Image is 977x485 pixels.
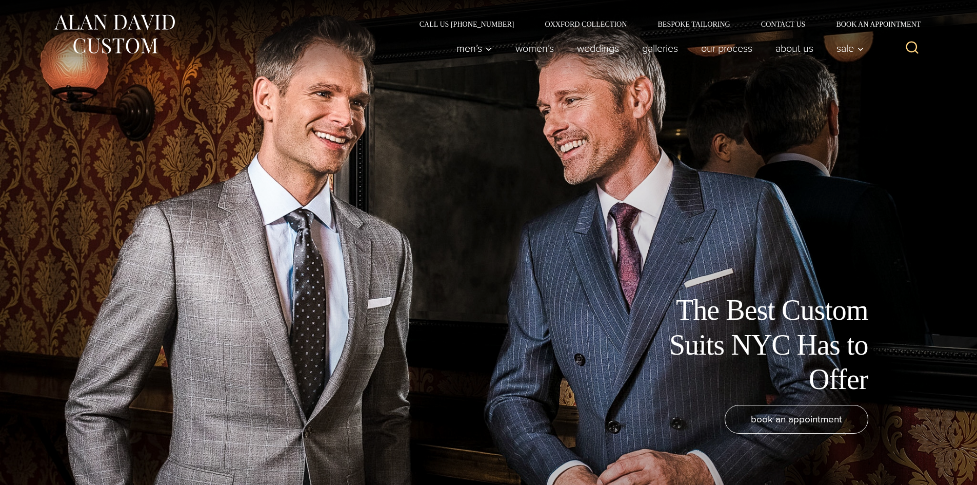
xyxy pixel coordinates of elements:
[53,11,176,57] img: Alan David Custom
[630,38,689,59] a: Galleries
[751,412,842,426] span: book an appointment
[504,38,565,59] a: Women’s
[821,21,924,28] a: Book an Appointment
[404,21,530,28] a: Call Us [PHONE_NUMBER]
[456,43,492,53] span: Men’s
[565,38,630,59] a: weddings
[725,405,868,434] a: book an appointment
[445,38,869,59] nav: Primary Navigation
[637,293,868,397] h1: The Best Custom Suits NYC Has to Offer
[689,38,764,59] a: Our Process
[529,21,642,28] a: Oxxford Collection
[764,38,825,59] a: About Us
[642,21,745,28] a: Bespoke Tailoring
[900,36,925,61] button: View Search Form
[404,21,925,28] nav: Secondary Navigation
[746,21,821,28] a: Contact Us
[836,43,864,53] span: Sale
